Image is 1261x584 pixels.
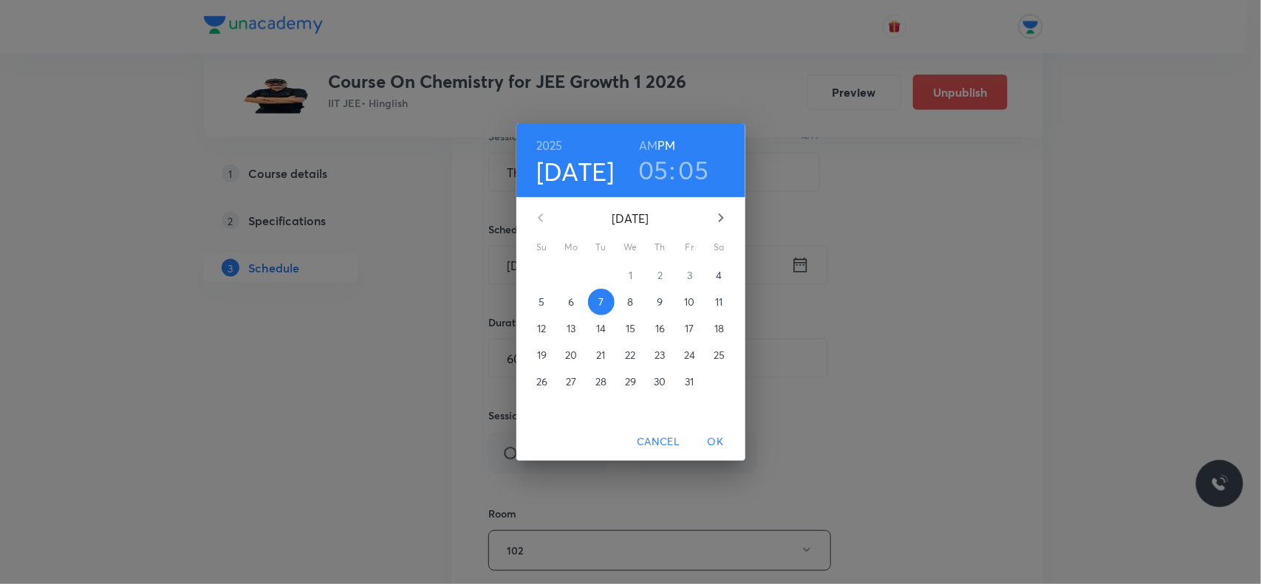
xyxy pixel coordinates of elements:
[706,315,733,342] button: 18
[685,374,694,389] p: 31
[618,289,644,315] button: 8
[714,348,725,363] p: 25
[558,289,585,315] button: 6
[529,289,556,315] button: 5
[588,342,615,368] button: 21
[539,295,544,309] p: 5
[715,295,722,309] p: 11
[618,315,644,342] button: 15
[714,321,724,336] p: 18
[654,374,666,389] p: 30
[567,321,575,336] p: 13
[536,156,615,187] button: [DATE]
[698,433,734,451] span: OK
[558,315,585,342] button: 13
[669,154,675,185] h3: :
[684,295,694,309] p: 10
[677,315,703,342] button: 17
[631,428,686,456] button: Cancel
[595,374,606,389] p: 28
[655,348,665,363] p: 23
[706,262,733,289] button: 4
[657,295,663,309] p: 9
[588,240,615,255] span: Tu
[529,342,556,368] button: 19
[626,321,635,336] p: 15
[677,368,703,395] button: 31
[716,268,722,283] p: 4
[677,342,703,368] button: 24
[568,295,574,309] p: 6
[677,240,703,255] span: Fr
[692,428,739,456] button: OK
[657,135,675,156] button: PM
[638,154,669,185] button: 05
[537,348,547,363] p: 19
[618,342,644,368] button: 22
[684,348,695,363] p: 24
[685,321,694,336] p: 17
[598,295,604,309] p: 7
[537,321,546,336] p: 12
[536,374,547,389] p: 26
[625,348,635,363] p: 22
[536,135,563,156] button: 2025
[647,289,674,315] button: 9
[618,240,644,255] span: We
[625,374,636,389] p: 29
[655,321,665,336] p: 16
[706,240,733,255] span: Sa
[706,342,733,368] button: 25
[558,342,585,368] button: 20
[529,240,556,255] span: Su
[677,289,703,315] button: 10
[565,348,577,363] p: 20
[647,240,674,255] span: Th
[639,135,657,156] button: AM
[627,295,633,309] p: 8
[529,315,556,342] button: 12
[588,289,615,315] button: 7
[558,240,585,255] span: Mo
[618,368,644,395] button: 29
[529,368,556,395] button: 26
[637,433,680,451] span: Cancel
[647,315,674,342] button: 16
[706,289,733,315] button: 11
[647,368,674,395] button: 30
[588,368,615,395] button: 28
[647,342,674,368] button: 23
[679,154,709,185] button: 05
[558,368,585,395] button: 27
[558,210,703,227] p: [DATE]
[588,315,615,342] button: 14
[566,374,576,389] p: 27
[596,321,606,336] p: 14
[596,348,605,363] p: 21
